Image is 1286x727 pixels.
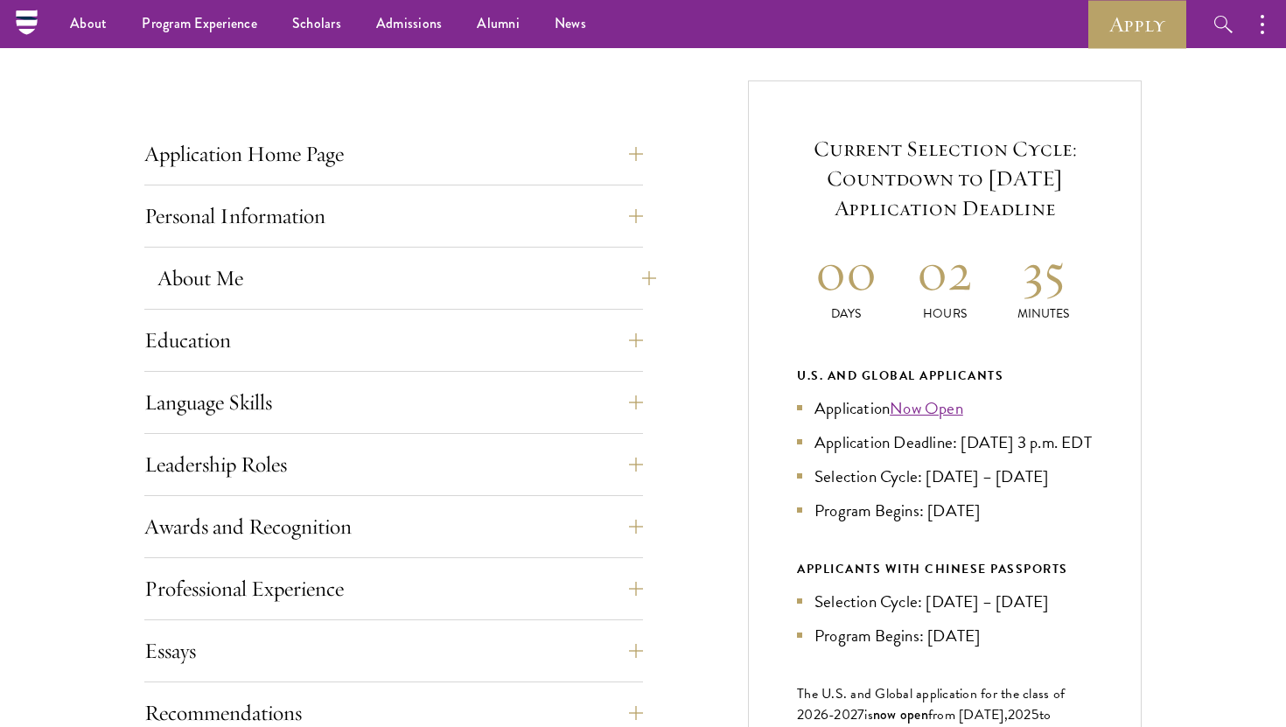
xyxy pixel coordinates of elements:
span: 6 [821,704,828,725]
button: Awards and Recognition [144,506,643,548]
button: Education [144,319,643,361]
li: Program Begins: [DATE] [797,623,1093,648]
h2: 02 [896,239,995,304]
button: Professional Experience [144,568,643,610]
div: APPLICANTS WITH CHINESE PASSPORTS [797,558,1093,580]
button: Leadership Roles [144,444,643,486]
a: Now Open [890,395,963,421]
li: Selection Cycle: [DATE] – [DATE] [797,464,1093,489]
h2: 35 [994,239,1093,304]
li: Application Deadline: [DATE] 3 p.m. EDT [797,430,1093,455]
span: is [864,704,873,725]
p: Minutes [994,304,1093,323]
span: 5 [1031,704,1039,725]
button: Application Home Page [144,133,643,175]
button: Language Skills [144,381,643,423]
span: now open [873,704,928,724]
span: 202 [1008,704,1031,725]
li: Program Begins: [DATE] [797,498,1093,523]
span: The U.S. and Global application for the class of 202 [797,683,1065,725]
li: Application [797,395,1093,421]
span: 7 [857,704,864,725]
button: About Me [157,257,656,299]
span: -202 [828,704,857,725]
p: Hours [896,304,995,323]
li: Selection Cycle: [DATE] – [DATE] [797,589,1093,614]
p: Days [797,304,896,323]
div: U.S. and Global Applicants [797,365,1093,387]
button: Personal Information [144,195,643,237]
button: Essays [144,630,643,672]
h5: Current Selection Cycle: Countdown to [DATE] Application Deadline [797,134,1093,223]
span: from [DATE], [928,704,1008,725]
h2: 00 [797,239,896,304]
